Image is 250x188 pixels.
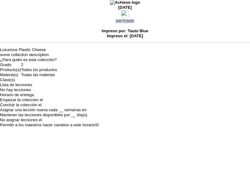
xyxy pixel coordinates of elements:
[121,10,129,17] img: print.gif
[95,123,99,128] td: Sí
[21,62,57,67] td: 2
[21,67,57,72] td: Todos los productos
[116,18,134,23] a: IMPRIMIR
[21,72,57,77] td: Todas las materias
